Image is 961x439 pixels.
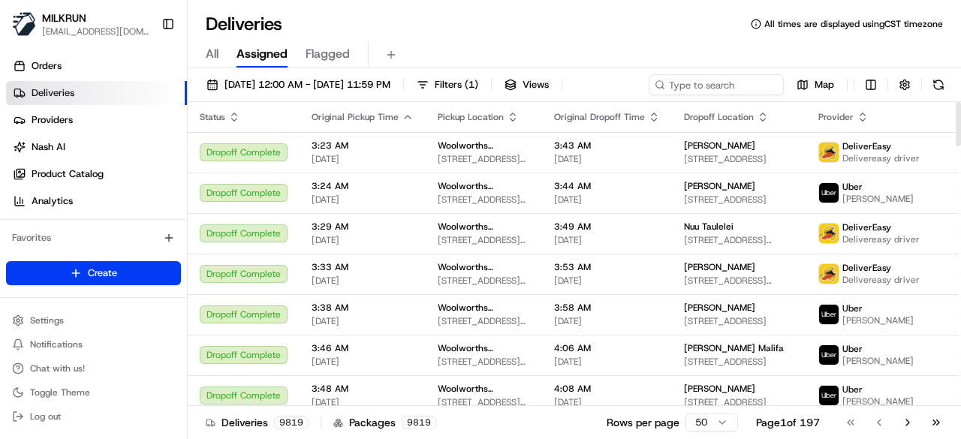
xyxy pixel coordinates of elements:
span: [PERSON_NAME] [684,261,755,273]
span: [STREET_ADDRESS] [684,153,794,165]
button: Create [6,261,181,285]
span: 3:46 AM [312,342,414,354]
span: [PERSON_NAME] [842,314,914,326]
span: Chat with us! [30,362,85,374]
span: [DATE] [312,315,414,327]
span: Analytics [32,194,73,208]
span: 4:06 AM [554,342,660,354]
span: Delivereasy driver [842,233,920,245]
a: Nash AI [6,135,187,159]
span: DeliverEasy [842,262,891,274]
span: Assigned [236,45,288,63]
span: [PERSON_NAME] [684,180,755,192]
button: MILKRUNMILKRUN[EMAIL_ADDRESS][DOMAIN_NAME] [6,6,155,42]
img: uber-new-logo.jpeg [819,305,839,324]
span: [DATE] 12:00 AM - [DATE] 11:59 PM [224,78,390,92]
span: Toggle Theme [30,386,90,398]
span: Woolworths Supermarket [GEOGRAPHIC_DATA] - [GEOGRAPHIC_DATA] [438,383,530,395]
span: ( 1 ) [465,78,478,92]
button: Views [498,74,556,95]
button: MILKRUN [42,11,86,26]
span: DeliverEasy [842,140,891,152]
span: 3:44 AM [554,180,660,192]
span: Create [88,266,117,280]
span: Delivereasy driver [842,274,920,286]
span: Woolworths Supermarket [GEOGRAPHIC_DATA] - [GEOGRAPHIC_DATA] [438,342,530,354]
span: Settings [30,314,64,326]
h1: Deliveries [206,12,282,36]
span: Log out [30,410,61,422]
span: Views [523,78,549,92]
span: [PERSON_NAME] [842,355,914,367]
span: 3:58 AM [554,302,660,314]
button: [DATE] 12:00 AM - [DATE] 11:59 PM [200,74,397,95]
span: [PERSON_NAME] Malifa [684,342,784,354]
span: Orders [32,59,62,73]
button: Map [790,74,841,95]
span: Delivereasy driver [842,152,920,164]
span: [DATE] [312,275,414,287]
span: [STREET_ADDRESS][PERSON_NAME] [684,275,794,287]
span: [DATE] [312,234,414,246]
span: [STREET_ADDRESS][PERSON_NAME] [438,194,530,206]
span: 3:33 AM [312,261,414,273]
p: Rows per page [607,415,679,430]
img: uber-new-logo.jpeg [819,386,839,405]
a: Providers [6,108,187,132]
img: delivereasy_logo.png [819,143,839,162]
span: [PERSON_NAME] [684,302,755,314]
span: 3:29 AM [312,221,414,233]
span: Map [815,78,834,92]
img: uber-new-logo.jpeg [819,345,839,365]
div: Packages [333,415,436,430]
div: Deliveries [206,415,309,430]
span: [EMAIL_ADDRESS][DOMAIN_NAME] [42,26,149,38]
button: Chat with us! [6,358,181,379]
span: [DATE] [554,234,660,246]
span: [STREET_ADDRESS] [684,194,794,206]
span: Filters [435,78,478,92]
button: Settings [6,310,181,331]
span: Dropoff Location [684,111,754,123]
span: Nuu Taulelei [684,221,734,233]
span: [STREET_ADDRESS][PERSON_NAME] [438,396,530,408]
span: Original Pickup Time [312,111,399,123]
span: [DATE] [554,194,660,206]
span: DeliverEasy [842,221,891,233]
img: MILKRUN [12,12,36,36]
span: [DATE] [312,396,414,408]
span: 3:53 AM [554,261,660,273]
a: Deliveries [6,81,187,105]
span: 4:08 AM [554,383,660,395]
span: 3:48 AM [312,383,414,395]
span: [PERSON_NAME] [842,193,914,205]
div: Favorites [6,226,181,250]
span: [DATE] [312,153,414,165]
span: Original Dropoff Time [554,111,645,123]
div: 9819 [402,416,436,429]
span: [STREET_ADDRESS] [684,396,794,408]
span: Status [200,111,225,123]
span: [DATE] [554,356,660,368]
span: Woolworths Supermarket [GEOGRAPHIC_DATA] - [GEOGRAPHIC_DATA] [438,180,530,192]
img: uber-new-logo.jpeg [819,183,839,203]
span: Pickup Location [438,111,504,123]
span: [DATE] [312,194,414,206]
span: Provider [818,111,854,123]
span: Uber [842,302,863,314]
button: Toggle Theme [6,382,181,403]
span: Woolworths Supermarket [GEOGRAPHIC_DATA] - [GEOGRAPHIC_DATA] [438,221,530,233]
span: Woolworths Supermarket [GEOGRAPHIC_DATA] - [GEOGRAPHIC_DATA] [438,140,530,152]
span: Deliveries [32,86,74,100]
span: [PERSON_NAME] [842,395,914,407]
img: delivereasy_logo.png [819,224,839,243]
span: [DATE] [554,275,660,287]
span: 3:38 AM [312,302,414,314]
span: [STREET_ADDRESS] [684,315,794,327]
span: [DATE] [554,153,660,165]
span: Nash AI [32,140,65,154]
span: [STREET_ADDRESS][PERSON_NAME] [438,234,530,246]
a: Product Catalog [6,162,187,186]
span: 3:23 AM [312,140,414,152]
